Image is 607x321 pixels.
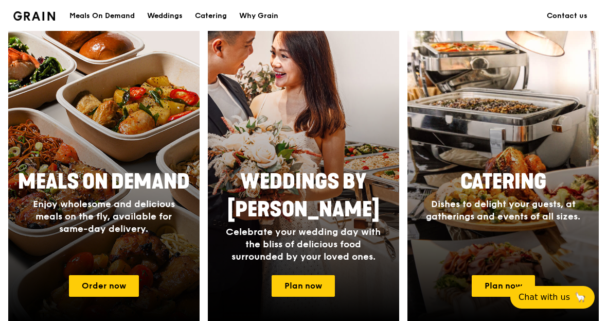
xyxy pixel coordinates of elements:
span: Dishes to delight your guests, at gatherings and events of all sizes. [426,198,580,222]
a: Why Grain [233,1,284,31]
a: Plan now [472,275,535,297]
a: Order now [69,275,139,297]
span: Meals On Demand [18,170,190,194]
span: Weddings by [PERSON_NAME] [227,170,380,222]
div: Why Grain [239,1,278,31]
button: Chat with us🦙 [510,286,595,309]
a: Weddings [141,1,189,31]
span: Enjoy wholesome and delicious meals on the fly, available for same-day delivery. [33,198,175,234]
a: Catering [189,1,233,31]
span: Chat with us [519,291,570,303]
div: Catering [195,1,227,31]
span: 🦙 [574,291,586,303]
div: Meals On Demand [69,1,135,31]
span: Catering [460,170,546,194]
span: Celebrate your wedding day with the bliss of delicious food surrounded by your loved ones. [226,226,381,262]
div: Weddings [147,1,183,31]
a: Contact us [541,1,594,31]
a: Plan now [272,275,335,297]
img: Grain [13,11,55,21]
